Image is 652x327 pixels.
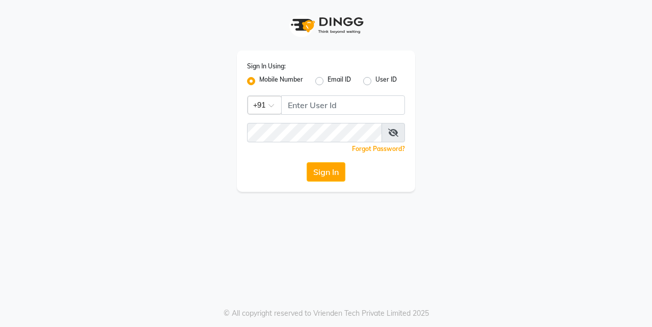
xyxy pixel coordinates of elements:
img: logo1.svg [285,10,367,40]
a: Forgot Password? [352,145,405,153]
label: Mobile Number [259,75,303,87]
label: User ID [375,75,397,87]
label: Sign In Using: [247,62,286,71]
button: Sign In [307,162,345,182]
label: Email ID [328,75,351,87]
input: Username [281,95,405,115]
input: Username [247,123,382,142]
